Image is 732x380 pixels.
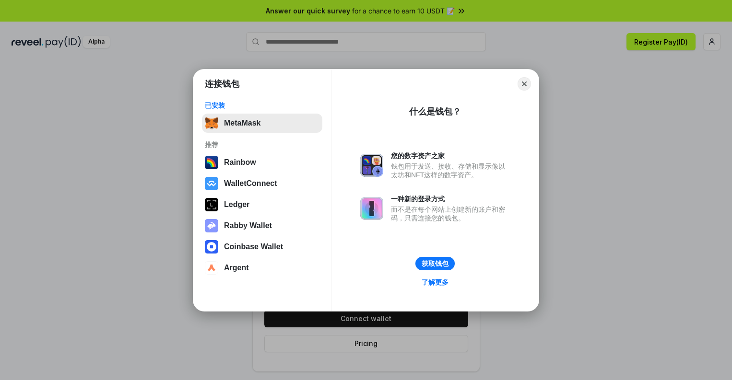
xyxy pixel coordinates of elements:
div: Rabby Wallet [224,221,272,230]
div: 什么是钱包？ [409,106,461,117]
div: 了解更多 [422,278,449,287]
button: MetaMask [202,114,322,133]
button: Rainbow [202,153,322,172]
div: MetaMask [224,119,260,127]
div: 钱包用于发送、接收、存储和显示像以太坊和NFT这样的数字资产。 [391,162,510,179]
div: 一种新的登录方式 [391,195,510,203]
div: Coinbase Wallet [224,242,283,251]
div: WalletConnect [224,179,277,188]
img: svg+xml,%3Csvg%20fill%3D%22none%22%20height%3D%2233%22%20viewBox%3D%220%200%2035%2033%22%20width%... [205,116,218,130]
img: svg+xml,%3Csvg%20width%3D%22120%22%20height%3D%22120%22%20viewBox%3D%220%200%20120%20120%22%20fil... [205,156,218,169]
button: 获取钱包 [415,257,455,270]
img: svg+xml,%3Csvg%20width%3D%2228%22%20height%3D%2228%22%20viewBox%3D%220%200%2028%2028%22%20fill%3D... [205,177,218,190]
img: svg+xml,%3Csvg%20width%3D%2228%22%20height%3D%2228%22%20viewBox%3D%220%200%2028%2028%22%20fill%3D... [205,240,218,253]
h1: 连接钱包 [205,78,239,90]
div: 而不是在每个网站上创建新的账户和密码，只需连接您的钱包。 [391,205,510,222]
a: 了解更多 [416,276,454,288]
img: svg+xml,%3Csvg%20xmlns%3D%22http%3A%2F%2Fwww.w3.org%2F2000%2Fsvg%22%20fill%3D%22none%22%20viewBox... [205,219,218,232]
button: Ledger [202,195,322,214]
div: 已安装 [205,101,319,110]
img: svg+xml,%3Csvg%20xmlns%3D%22http%3A%2F%2Fwww.w3.org%2F2000%2Fsvg%22%20fill%3D%22none%22%20viewBox... [360,154,383,177]
div: Ledger [224,200,249,209]
div: Rainbow [224,158,256,167]
button: Rabby Wallet [202,216,322,235]
img: svg+xml,%3Csvg%20xmlns%3D%22http%3A%2F%2Fwww.w3.org%2F2000%2Fsvg%22%20fill%3D%22none%22%20viewBox... [360,197,383,220]
button: Coinbase Wallet [202,237,322,256]
img: svg+xml,%3Csvg%20width%3D%2228%22%20height%3D%2228%22%20viewBox%3D%220%200%2028%2028%22%20fill%3D... [205,261,218,275]
button: Close [518,77,531,91]
div: Argent [224,264,249,272]
div: 您的数字资产之家 [391,151,510,160]
div: 获取钱包 [422,259,449,268]
button: WalletConnect [202,174,322,193]
button: Argent [202,258,322,277]
img: svg+xml,%3Csvg%20xmlns%3D%22http%3A%2F%2Fwww.w3.org%2F2000%2Fsvg%22%20width%3D%2228%22%20height%3... [205,198,218,211]
div: 推荐 [205,140,319,149]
